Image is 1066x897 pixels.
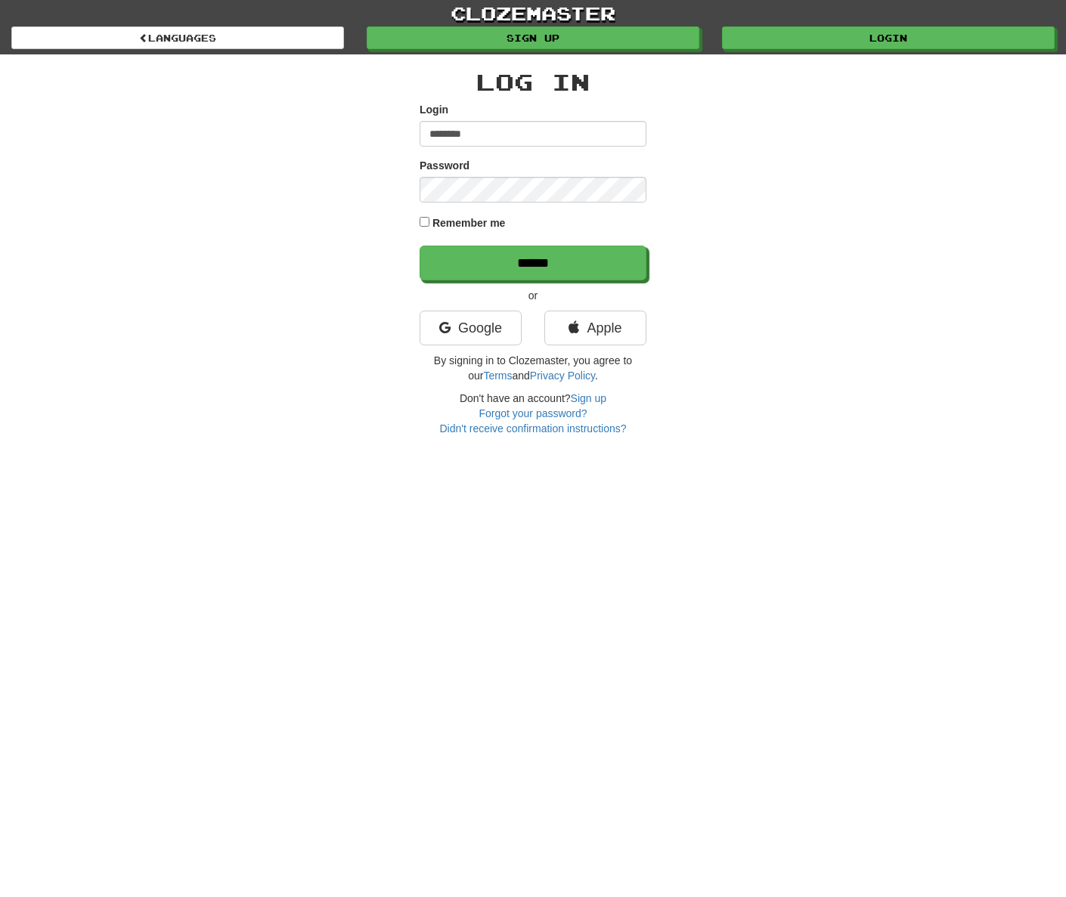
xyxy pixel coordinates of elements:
a: Login [722,26,1055,49]
h2: Log In [420,70,646,94]
a: Didn't receive confirmation instructions? [439,422,626,435]
label: Password [420,158,469,173]
label: Remember me [432,215,506,230]
a: Apple [544,311,646,345]
div: Don't have an account? [420,391,646,436]
a: Google [420,311,522,345]
a: Terms [483,370,512,382]
a: Languages [11,26,344,49]
label: Login [420,102,448,117]
a: Sign up [367,26,699,49]
a: Sign up [571,392,606,404]
p: or [420,288,646,303]
a: Privacy Policy [530,370,595,382]
p: By signing in to Clozemaster, you agree to our and . [420,353,646,383]
a: Forgot your password? [479,407,587,419]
